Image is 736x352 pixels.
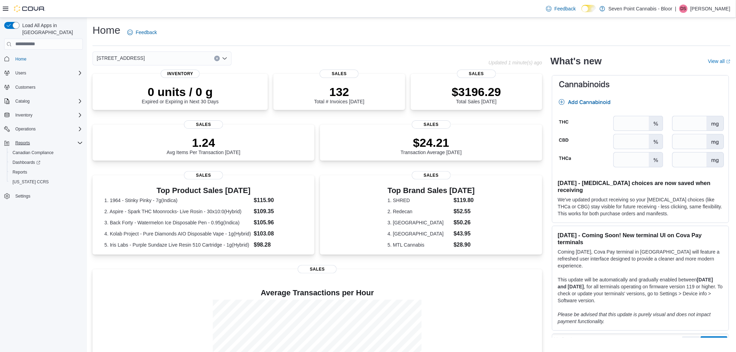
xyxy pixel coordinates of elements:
[13,83,38,91] a: Customers
[13,139,83,147] span: Reports
[13,139,33,147] button: Reports
[104,241,251,248] dt: 5. Iris Labs - Purple Sundaze Live Resin 510 Cartridge - 1g(Hybrid)
[254,207,303,216] dd: $109.35
[15,126,36,132] span: Operations
[125,25,160,39] a: Feedback
[10,149,83,157] span: Canadian Compliance
[412,120,451,129] span: Sales
[454,230,475,238] dd: $43.95
[609,5,673,13] p: Seven Point Cannabis - Bloor
[184,171,223,179] span: Sales
[387,230,451,237] dt: 4. [GEOGRAPHIC_DATA]
[13,69,29,77] button: Users
[387,241,451,248] dt: 5. MTL Cannabis
[254,196,303,205] dd: $115.90
[1,68,86,78] button: Users
[13,125,83,133] span: Operations
[10,158,43,167] a: Dashboards
[7,158,86,167] a: Dashboards
[104,219,251,226] dt: 3. Back Forty - Watermelon Ice Disposable Pen - 0.95g(Indica)
[167,136,240,155] div: Avg Items Per Transaction [DATE]
[97,54,145,62] span: [STREET_ADDRESS]
[142,85,219,104] div: Expired or Expiring in Next 30 Days
[13,111,35,119] button: Inventory
[10,149,56,157] a: Canadian Compliance
[14,5,45,12] img: Cova
[452,85,501,99] p: $3196.29
[454,207,475,216] dd: $52.55
[222,56,227,61] button: Open list of options
[13,192,83,200] span: Settings
[10,158,83,167] span: Dashboards
[104,230,251,237] dt: 4. Kolab Project - Pure Diamonds AIO Disposable Vape - 1g(Hybrid)
[558,196,723,217] p: We've updated product receiving so your [MEDICAL_DATA] choices (like THCa or CBG) stay visible fo...
[13,55,83,63] span: Home
[454,241,475,249] dd: $28.90
[93,23,120,37] h1: Home
[1,96,86,106] button: Catalog
[582,5,596,12] input: Dark Mode
[13,97,83,105] span: Catalog
[184,120,223,129] span: Sales
[690,5,730,13] p: [PERSON_NAME]
[457,70,496,78] span: Sales
[13,83,83,91] span: Customers
[1,54,86,64] button: Home
[167,136,240,150] p: 1.24
[104,208,251,215] dt: 2. Aspire - Spark THC Moonrocks- Live Rosin - 30x10:0(Hybrid)
[387,208,451,215] dt: 2. Redecan
[387,186,475,195] h3: Top Brand Sales [DATE]
[558,248,723,269] p: Coming [DATE], Cova Pay terminal in [GEOGRAPHIC_DATA] will feature a refreshed user interface des...
[558,312,711,324] em: Please be advised that this update is purely visual and does not impact payment functionality.
[726,59,730,64] svg: External link
[10,178,51,186] a: [US_STATE] CCRS
[161,70,200,78] span: Inventory
[543,2,578,16] a: Feedback
[15,56,26,62] span: Home
[7,167,86,177] button: Reports
[214,56,220,61] button: Clear input
[675,5,677,13] p: |
[7,148,86,158] button: Canadian Compliance
[1,138,86,148] button: Reports
[10,168,83,176] span: Reports
[387,197,451,204] dt: 1. SHRED
[15,70,26,76] span: Users
[1,110,86,120] button: Inventory
[142,85,219,99] p: 0 units / 0 g
[254,241,303,249] dd: $98.28
[1,191,86,201] button: Settings
[13,192,33,200] a: Settings
[19,22,83,36] span: Load All Apps in [GEOGRAPHIC_DATA]
[10,168,30,176] a: Reports
[679,5,688,13] div: Dayna Sawyer
[13,160,40,165] span: Dashboards
[4,51,83,219] nav: Complex example
[13,169,27,175] span: Reports
[10,178,83,186] span: Washington CCRS
[1,124,86,134] button: Operations
[320,70,359,78] span: Sales
[104,186,303,195] h3: Top Product Sales [DATE]
[387,219,451,226] dt: 3. [GEOGRAPHIC_DATA]
[558,276,723,304] p: This update will be automatically and gradually enabled between , for all terminals operating on ...
[454,196,475,205] dd: $119.80
[554,5,576,12] span: Feedback
[681,5,687,13] span: DS
[13,179,49,185] span: [US_STATE] CCRS
[15,98,30,104] span: Catalog
[15,193,30,199] span: Settings
[401,136,462,150] p: $24.21
[1,82,86,92] button: Customers
[13,150,54,155] span: Canadian Compliance
[298,265,337,273] span: Sales
[13,69,83,77] span: Users
[452,85,501,104] div: Total Sales [DATE]
[7,177,86,187] button: [US_STATE] CCRS
[489,60,542,65] p: Updated 1 minute(s) ago
[254,218,303,227] dd: $105.96
[13,97,32,105] button: Catalog
[558,232,723,246] h3: [DATE] - Coming Soon! New terminal UI on Cova Pay terminals
[98,289,537,297] h4: Average Transactions per Hour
